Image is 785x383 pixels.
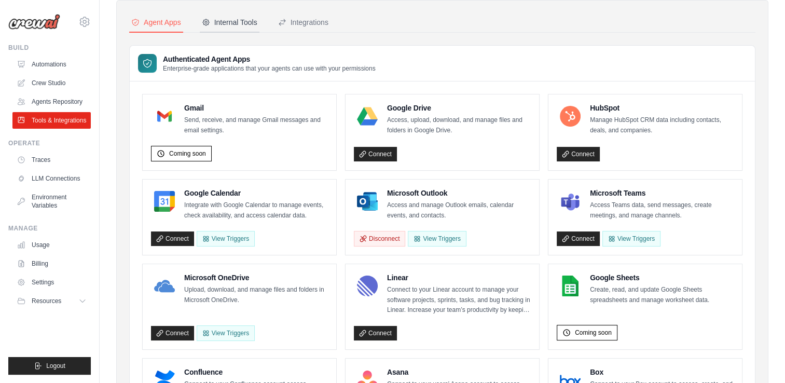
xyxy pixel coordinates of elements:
span: Resources [32,297,61,305]
p: Access, upload, download, and manage files and folders in Google Drive. [387,115,531,135]
button: Agent Apps [129,13,183,33]
div: Operate [8,139,91,147]
h4: Microsoft Teams [590,188,734,198]
img: Microsoft Teams Logo [560,191,581,212]
: View Triggers [602,231,660,247]
p: Create, read, and update Google Sheets spreadsheets and manage worksheet data. [590,285,734,305]
h4: Microsoft OneDrive [184,272,328,283]
h4: Google Calendar [184,188,328,198]
iframe: Chat Widget [733,333,785,383]
a: Automations [12,56,91,73]
h4: Gmail [184,103,328,113]
img: Logo [8,14,60,30]
img: Microsoft OneDrive Logo [154,276,175,296]
a: Traces [12,152,91,168]
: View Triggers [408,231,466,247]
p: Manage HubSpot CRM data including contacts, deals, and companies. [590,115,734,135]
h3: Authenticated Agent Apps [163,54,376,64]
div: Manage [8,224,91,232]
p: Upload, download, and manage files and folders in Microsoft OneDrive. [184,285,328,305]
: View Triggers [197,325,255,341]
a: Connect [557,147,600,161]
h4: Linear [387,272,531,283]
h4: HubSpot [590,103,734,113]
div: Build [8,44,91,52]
a: Settings [12,274,91,291]
button: Disconnect [354,231,405,247]
a: Usage [12,237,91,253]
button: Resources [12,293,91,309]
h4: Microsoft Outlook [387,188,531,198]
h4: Asana [387,367,531,377]
p: Access and manage Outlook emails, calendar events, and contacts. [387,200,531,221]
a: Connect [354,326,397,340]
h4: Google Drive [387,103,531,113]
a: Connect [151,231,194,246]
a: Environment Variables [12,189,91,214]
a: Agents Repository [12,93,91,110]
img: Linear Logo [357,276,378,296]
p: Access Teams data, send messages, create meetings, and manage channels. [590,200,734,221]
h4: Confluence [184,367,328,377]
button: Internal Tools [200,13,259,33]
p: Enterprise-grade applications that your agents can use with your permissions [163,64,376,73]
img: HubSpot Logo [560,106,581,127]
span: Coming soon [575,329,612,337]
a: Connect [557,231,600,246]
img: Google Drive Logo [357,106,378,127]
a: Crew Studio [12,75,91,91]
img: Microsoft Outlook Logo [357,191,378,212]
h4: Google Sheets [590,272,734,283]
span: Logout [46,362,65,370]
span: Coming soon [169,149,206,158]
a: LLM Connections [12,170,91,187]
a: Connect [151,326,194,340]
a: Tools & Integrations [12,112,91,129]
div: Internal Tools [202,17,257,28]
div: Agent Apps [131,17,181,28]
button: View Triggers [197,231,255,247]
img: Gmail Logo [154,106,175,127]
h4: Box [590,367,734,377]
div: Integrations [278,17,328,28]
p: Integrate with Google Calendar to manage events, check availability, and access calendar data. [184,200,328,221]
button: Logout [8,357,91,375]
a: Billing [12,255,91,272]
button: Integrations [276,13,330,33]
img: Google Sheets Logo [560,276,581,296]
a: Connect [354,147,397,161]
p: Send, receive, and manage Gmail messages and email settings. [184,115,328,135]
img: Google Calendar Logo [154,191,175,212]
p: Connect to your Linear account to manage your software projects, sprints, tasks, and bug tracking... [387,285,531,316]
